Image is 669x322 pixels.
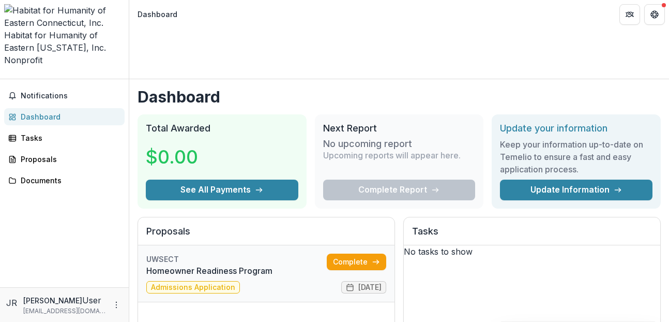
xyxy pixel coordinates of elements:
h2: Update your information [500,123,652,134]
a: Update Information [500,180,652,200]
button: Get Help [644,4,665,25]
a: Documents [4,172,125,189]
div: Proposals [21,154,116,165]
button: Notifications [4,87,125,104]
p: User [82,294,101,306]
h2: Total Awarded [146,123,298,134]
button: See All Payments [146,180,298,200]
h3: $0.00 [146,143,198,171]
nav: breadcrumb [133,7,181,22]
span: Nonprofit [4,55,42,65]
a: Tasks [4,129,125,147]
a: Proposals [4,151,125,168]
h1: Dashboard [138,87,661,106]
span: Notifications [21,92,120,100]
div: Documents [21,175,116,186]
h2: Tasks [412,226,652,245]
button: Partners [619,4,640,25]
a: Homeowner Readiness Program [146,265,327,277]
a: Complete [327,254,386,270]
p: Upcoming reports will appear here. [323,149,461,162]
div: Dashboard [21,111,116,122]
a: Dashboard [4,108,125,125]
p: [PERSON_NAME] [23,295,82,306]
div: Habitat for Humanity of Eastern [US_STATE], Inc. [4,29,125,54]
div: Tasks [21,133,116,143]
div: Jacqueline Richter [6,297,19,309]
button: More [110,299,123,311]
h3: Keep your information up-to-date on Temelio to ensure a fast and easy application process. [500,138,652,175]
h2: Proposals [146,226,386,245]
h3: No upcoming report [323,138,412,150]
img: Habitat for Humanity of Eastern Connecticut, Inc. [4,4,125,29]
p: No tasks to show [404,245,660,258]
p: [EMAIL_ADDRESS][DOMAIN_NAME] [23,306,106,316]
h2: Next Report [323,123,476,134]
div: Dashboard [138,9,177,20]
